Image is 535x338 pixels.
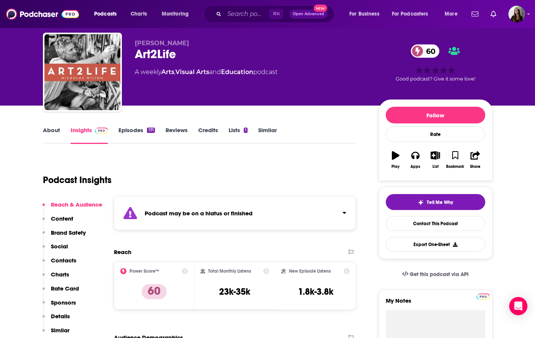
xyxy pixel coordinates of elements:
[43,215,73,229] button: Content
[418,199,424,205] img: tell me why sparkle
[229,126,248,144] a: Lists1
[51,327,69,334] p: Similar
[71,126,108,144] a: InsightsPodchaser Pro
[43,313,70,327] button: Details
[386,237,485,252] button: Export One-Sheet
[411,44,439,58] a: 60
[43,271,69,285] button: Charts
[161,68,174,76] a: Arts
[410,164,420,169] div: Apps
[51,215,73,222] p: Content
[114,248,131,256] h2: Reach
[174,68,175,76] span: ,
[488,8,499,21] a: Show notifications dropdown
[198,126,218,144] a: Credits
[293,12,324,16] span: Open Advanced
[211,5,341,23] div: Search podcasts, credits, & more...
[51,271,69,278] p: Charts
[156,8,199,20] button: open menu
[406,146,425,174] button: Apps
[51,257,76,264] p: Contacts
[224,8,269,20] input: Search podcasts, credits, & more...
[465,146,485,174] button: Share
[445,9,458,19] span: More
[43,285,79,299] button: Rate Card
[51,299,76,306] p: Sponsors
[386,216,485,231] a: Contact This Podcast
[432,164,439,169] div: List
[445,146,465,174] button: Bookmark
[391,164,399,169] div: Play
[131,9,147,19] span: Charts
[446,164,464,169] div: Bookmark
[344,8,389,20] button: open menu
[386,194,485,210] button: tell me why sparkleTell Me Why
[396,265,475,284] a: Get this podcast via API
[43,174,112,186] h1: Podcast Insights
[508,6,525,22] img: User Profile
[145,210,253,217] strong: Podcast may be on a hiatus or finished
[477,294,490,300] img: Podchaser Pro
[166,126,188,144] a: Reviews
[386,126,485,142] div: Rate
[51,285,79,292] p: Rate Card
[43,201,102,215] button: Reach & Audience
[508,6,525,22] button: Show profile menu
[114,196,356,230] section: Click to expand status details
[142,284,167,299] p: 60
[129,269,159,274] h2: Power Score™
[135,39,189,47] span: [PERSON_NAME]
[43,257,76,271] button: Contacts
[386,107,485,123] button: Follow
[208,269,251,274] h2: Total Monthly Listens
[386,297,485,310] label: My Notes
[386,146,406,174] button: Play
[51,313,70,320] p: Details
[95,128,108,134] img: Podchaser Pro
[258,126,277,144] a: Similar
[289,9,328,19] button: Open AdvancedNew
[147,128,155,133] div: 171
[51,243,68,250] p: Social
[118,126,155,144] a: Episodes171
[314,5,327,12] span: New
[269,9,283,19] span: ⌘ K
[44,34,120,110] img: Art2Life
[43,126,60,144] a: About
[51,201,102,208] p: Reach & Audience
[439,8,467,20] button: open menu
[6,7,79,21] img: Podchaser - Follow, Share and Rate Podcasts
[418,44,439,58] span: 60
[221,68,253,76] a: Education
[392,9,428,19] span: For Podcasters
[289,269,331,274] h2: New Episode Listens
[209,68,221,76] span: and
[410,271,469,278] span: Get this podcast via API
[43,299,76,313] button: Sponsors
[162,9,189,19] span: Monitoring
[244,128,248,133] div: 1
[379,39,492,87] div: 60Good podcast? Give it some love!
[396,76,475,82] span: Good podcast? Give it some love!
[43,229,86,243] button: Brand Safety
[387,8,439,20] button: open menu
[469,8,481,21] a: Show notifications dropdown
[425,146,445,174] button: List
[508,6,525,22] span: Logged in as bnmartinn
[509,297,527,315] div: Open Intercom Messenger
[135,68,278,77] div: A weekly podcast
[51,229,86,236] p: Brand Safety
[89,8,126,20] button: open menu
[349,9,379,19] span: For Business
[175,68,209,76] a: Visual Arts
[470,164,480,169] div: Share
[126,8,152,20] a: Charts
[43,243,68,257] button: Social
[94,9,117,19] span: Podcasts
[477,292,490,300] a: Pro website
[219,286,250,297] h3: 23k-35k
[298,286,333,297] h3: 1.8k-3.8k
[427,199,453,205] span: Tell Me Why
